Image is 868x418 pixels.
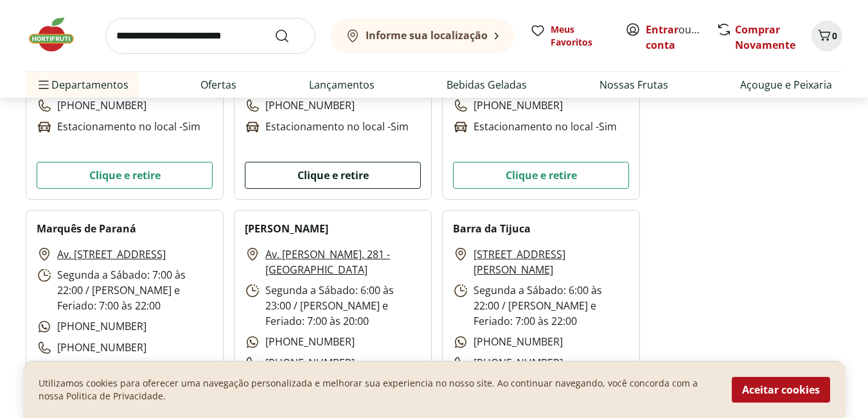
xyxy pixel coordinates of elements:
[811,21,842,51] button: Carrinho
[37,267,213,313] p: Segunda a Sábado: 7:00 às 22:00 / [PERSON_NAME] e Feriado: 7:00 às 22:00
[37,119,200,135] p: Estacionamento no local - Sim
[735,22,795,52] a: Comprar Novamente
[37,98,146,114] p: [PHONE_NUMBER]
[366,28,488,42] b: Informe sua localização
[530,23,610,49] a: Meus Favoritos
[599,77,668,92] a: Nossas Frutas
[740,77,832,92] a: Açougue e Peixaria
[245,98,355,114] p: [PHONE_NUMBER]
[274,28,305,44] button: Submit Search
[453,355,563,371] p: [PHONE_NUMBER]
[39,377,716,403] p: Utilizamos cookies para oferecer uma navegação personalizada e melhorar sua experiencia no nosso ...
[37,221,136,236] h2: Marquês de Paraná
[646,22,678,37] a: Entrar
[36,69,128,100] span: Departamentos
[453,119,617,135] p: Estacionamento no local - Sim
[646,22,703,53] span: ou
[453,162,629,189] button: Clique e retire
[453,283,629,329] p: Segunda a Sábado: 6:00 às 22:00 / [PERSON_NAME] e Feriado: 7:00 às 22:00
[245,162,421,189] button: Clique e retire
[57,247,166,262] a: Av. [STREET_ADDRESS]
[245,221,328,236] h2: [PERSON_NAME]
[37,162,213,189] button: Clique e retire
[245,119,409,135] p: Estacionamento no local - Sim
[245,334,355,350] p: [PHONE_NUMBER]
[474,247,629,277] a: [STREET_ADDRESS][PERSON_NAME]
[732,377,830,403] button: Aceitar cookies
[26,15,90,54] img: Hortifruti
[331,18,515,54] button: Informe sua localização
[453,334,563,350] p: [PHONE_NUMBER]
[245,283,421,329] p: Segunda a Sábado: 6:00 às 23:00 / [PERSON_NAME] e Feriado: 7:00 às 20:00
[832,30,837,42] span: 0
[646,22,716,52] a: Criar conta
[37,318,146,335] p: [PHONE_NUMBER]
[37,340,146,356] p: [PHONE_NUMBER]
[309,77,375,92] a: Lançamentos
[245,355,355,371] p: [PHONE_NUMBER]
[453,98,563,114] p: [PHONE_NUMBER]
[105,18,315,54] input: search
[200,77,236,92] a: Ofertas
[447,77,527,92] a: Bebidas Geladas
[551,23,610,49] span: Meus Favoritos
[265,247,421,277] a: Av. [PERSON_NAME], 281 - [GEOGRAPHIC_DATA]
[453,221,531,236] h2: Barra da Tijuca
[36,69,51,100] button: Menu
